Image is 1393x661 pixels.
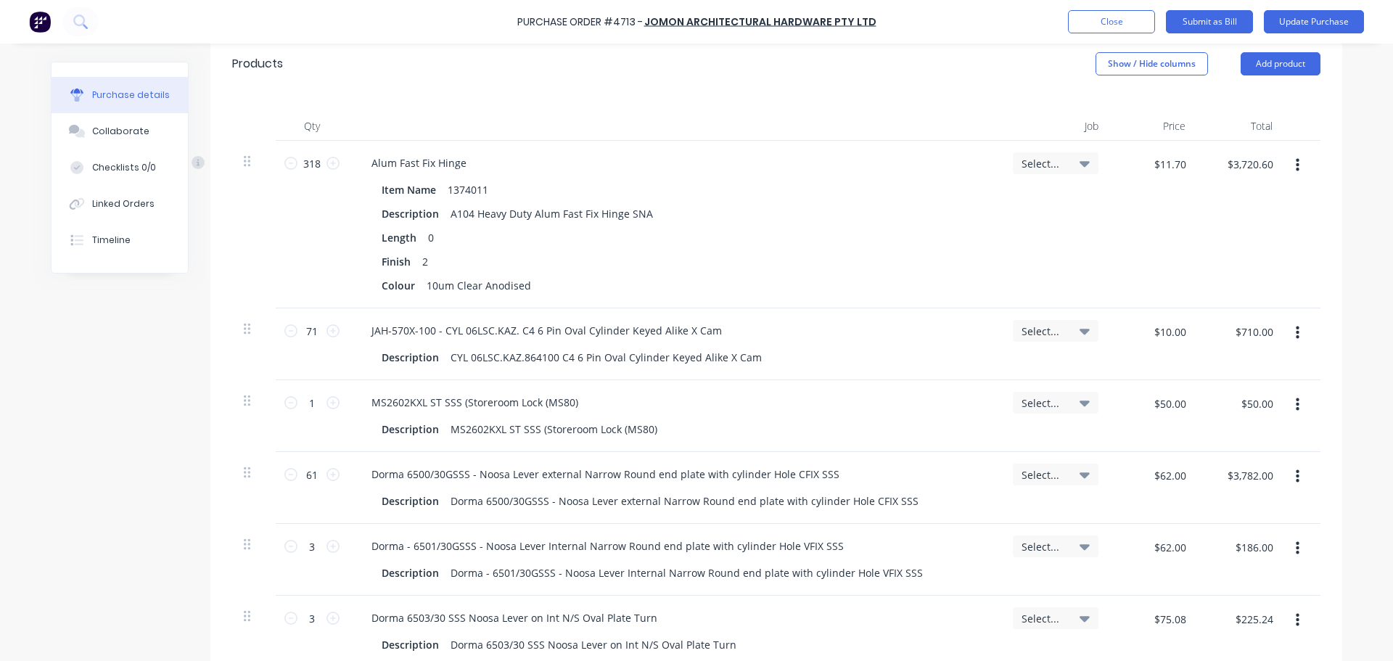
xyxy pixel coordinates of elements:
button: Show / Hide columns [1096,52,1208,75]
button: Timeline [52,222,188,258]
div: MS2602KXL ST SSS (Storeroom Lock (MS80) [360,392,590,413]
div: Dorma 6500/30GSSS - Noosa Lever external Narrow Round end plate with cylinder Hole CFIX SSS [445,490,924,512]
div: Length [376,227,422,248]
a: Jomon Architectural Hardware Pty Ltd [644,15,876,29]
div: Price [1110,112,1197,141]
div: Dorma - 6501/30GSSS - Noosa Lever Internal Narrow Round end plate with cylinder Hole VFIX SSS [360,535,855,557]
div: CYL 06LSC.KAZ.864100 C4 6 Pin Oval Cylinder Keyed Alike X Cam [445,347,768,368]
div: Description [376,562,445,583]
span: Select... [1022,156,1065,171]
button: Close [1068,10,1155,33]
div: Description [376,490,445,512]
img: Factory [29,11,51,33]
button: Submit as Bill [1166,10,1253,33]
button: Collaborate [52,113,188,149]
button: Purchase details [52,77,188,113]
div: Timeline [92,234,131,247]
div: Qty [276,112,348,141]
div: Linked Orders [92,197,155,210]
button: Add product [1241,52,1320,75]
div: Dorma 6503/30 SSS Noosa Lever on Int N/S Oval Plate Turn [360,607,669,628]
div: Purchase details [92,89,170,102]
div: Dorma - 6501/30GSSS - Noosa Lever Internal Narrow Round end plate with cylinder Hole VFIX SSS [445,562,929,583]
span: Select... [1022,539,1065,554]
div: Item Name [376,179,442,200]
div: Description [376,347,445,368]
div: Job [1001,112,1110,141]
span: Select... [1022,395,1065,411]
div: Finish [376,251,416,272]
div: Description [376,634,445,655]
div: 1374011 [442,179,494,200]
span: Select... [1022,467,1065,483]
div: Description [376,419,445,440]
div: 10um Clear Anodised [421,275,537,296]
div: MS2602KXL ST SSS (Storeroom Lock (MS80) [445,419,663,440]
div: Alum Fast Fix Hinge [360,152,478,173]
div: Collaborate [92,125,149,138]
div: Total [1197,112,1284,141]
span: Select... [1022,324,1065,339]
button: Linked Orders [52,186,188,222]
span: Select... [1022,611,1065,626]
div: Checklists 0/0 [92,161,156,174]
button: Update Purchase [1264,10,1364,33]
div: Purchase Order #4713 - [517,15,643,30]
div: Products [232,55,283,73]
div: 0 [422,227,444,248]
button: Checklists 0/0 [52,149,188,186]
div: Dorma 6500/30GSSS - Noosa Lever external Narrow Round end plate with cylinder Hole CFIX SSS [360,464,851,485]
div: JAH-570X-100 - CYL 06LSC.KAZ. C4 6 Pin Oval Cylinder Keyed Alike X Cam [360,320,734,341]
div: Colour [376,275,421,296]
div: Dorma 6503/30 SSS Noosa Lever on Int N/S Oval Plate Turn [445,634,742,655]
div: 2 [416,251,438,272]
div: Description [376,203,445,224]
div: A104 Heavy Duty Alum Fast Fix Hinge SNA [445,203,659,224]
